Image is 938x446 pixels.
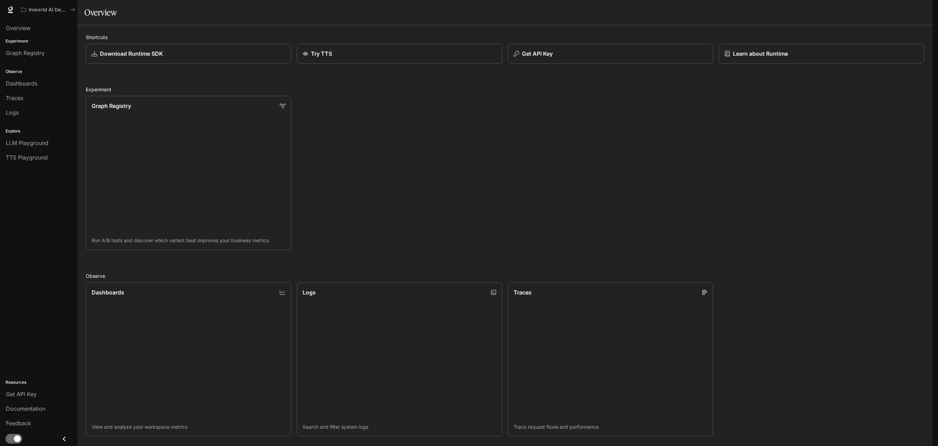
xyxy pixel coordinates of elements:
[514,424,707,430] p: Trace request flows and performance
[522,49,553,58] p: Get API Key
[18,3,78,17] button: All workspaces
[84,6,117,19] h1: Overview
[514,288,532,297] p: Traces
[86,34,924,41] h2: Shortcuts
[733,49,788,58] p: Learn about Runtime
[297,44,502,64] a: Try TTS
[86,44,291,64] a: Download Runtime SDK
[86,282,291,437] a: DashboardsView and analyze your workspace metrics
[297,282,502,437] a: LogsSearch and filter system logs
[92,237,285,244] p: Run A/B tests and discover which variant best improves your business metrics
[86,272,924,280] h2: Observe
[303,288,316,297] p: Logs
[508,44,713,64] button: Get API Key
[100,49,163,58] p: Download Runtime SDK
[29,7,67,13] p: Inworld AI Demos
[86,96,291,250] a: Graph RegistryRun A/B tests and discover which variant best improves your business metrics
[311,49,332,58] p: Try TTS
[303,424,496,430] p: Search and filter system logs
[508,282,713,437] a: TracesTrace request flows and performance
[92,102,131,110] p: Graph Registry
[719,44,924,64] a: Learn about Runtime
[86,86,924,93] h2: Experiment
[92,424,285,430] p: View and analyze your workspace metrics
[92,288,124,297] p: Dashboards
